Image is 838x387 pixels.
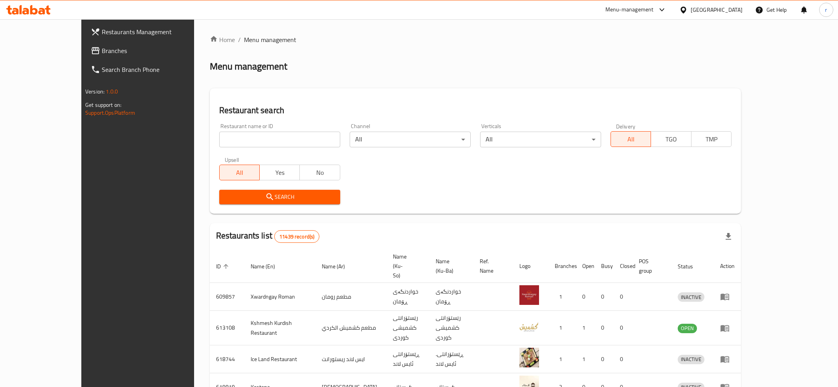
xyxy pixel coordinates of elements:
[605,5,654,15] div: Menu-management
[678,262,703,271] span: Status
[244,35,296,44] span: Menu management
[85,108,135,118] a: Support.OpsPlatform
[315,283,387,311] td: مطعم رومان
[714,249,741,283] th: Action
[595,345,614,373] td: 0
[102,46,215,55] span: Branches
[315,311,387,345] td: مطعم كشميش الكردي
[84,60,221,79] a: Search Branch Phone
[720,323,735,333] div: Menu
[210,311,244,345] td: 613108
[614,283,633,311] td: 0
[102,27,215,37] span: Restaurants Management
[480,132,601,147] div: All
[611,131,651,147] button: All
[519,285,539,305] img: Xwardngay Roman
[322,262,355,271] span: Name (Ar)
[219,132,340,147] input: Search for restaurant name or ID..
[244,283,315,311] td: Xwardngay Roman
[259,165,300,180] button: Yes
[480,257,504,275] span: Ref. Name
[595,249,614,283] th: Busy
[576,283,595,311] td: 0
[238,35,241,44] li: /
[225,157,239,162] label: Upsell
[210,345,244,373] td: 618744
[719,227,738,246] div: Export file
[654,134,688,145] span: TGO
[219,165,260,180] button: All
[251,262,285,271] span: Name (En)
[576,345,595,373] td: 1
[678,292,704,302] div: INACTIVE
[576,311,595,345] td: 1
[678,324,697,333] span: OPEN
[513,249,548,283] th: Logo
[85,86,105,97] span: Version:
[720,292,735,301] div: Menu
[315,345,387,373] td: ايس لاند ريستورانت
[548,345,576,373] td: 1
[210,35,741,44] nav: breadcrumb
[244,345,315,373] td: Ice Land Restaurant
[436,257,464,275] span: Name (Ku-Ba)
[210,35,235,44] a: Home
[595,283,614,311] td: 0
[263,167,297,178] span: Yes
[106,86,118,97] span: 1.0.0
[616,123,636,129] label: Delivery
[519,317,539,336] img: Kshmesh Kurdish Restaurant
[614,345,633,373] td: 0
[548,311,576,345] td: 1
[223,167,257,178] span: All
[825,6,827,14] span: r
[429,311,473,345] td: رێستۆرانتی کشمیشى كوردى
[350,132,471,147] div: All
[244,311,315,345] td: Kshmesh Kurdish Restaurant
[720,354,735,364] div: Menu
[614,249,633,283] th: Closed
[84,22,221,41] a: Restaurants Management
[219,190,340,204] button: Search
[548,249,576,283] th: Branches
[210,283,244,311] td: 609857
[639,257,662,275] span: POS group
[85,100,121,110] span: Get support on:
[678,355,704,364] span: INACTIVE
[576,249,595,283] th: Open
[614,134,648,145] span: All
[519,348,539,367] img: Ice Land Restaurant
[84,41,221,60] a: Branches
[695,134,728,145] span: TMP
[216,230,320,243] h2: Restaurants list
[303,167,337,178] span: No
[387,283,429,311] td: خواردنگەی ڕۆمان
[595,311,614,345] td: 0
[548,283,576,311] td: 1
[210,60,287,73] h2: Menu management
[102,65,215,74] span: Search Branch Phone
[429,283,473,311] td: خواردنگەی ڕۆمان
[651,131,691,147] button: TGO
[393,252,420,280] span: Name (Ku-So)
[429,345,473,373] td: .ڕێستۆرانتی ئایس لاند
[226,192,334,202] span: Search
[219,105,732,116] h2: Restaurant search
[387,311,429,345] td: رێستۆرانتی کشمیشى كوردى
[387,345,429,373] td: ڕێستۆرانتی ئایس لاند
[678,293,704,302] span: INACTIVE
[614,311,633,345] td: 0
[216,262,231,271] span: ID
[274,230,319,243] div: Total records count
[275,233,319,240] span: 11439 record(s)
[691,6,743,14] div: [GEOGRAPHIC_DATA]
[299,165,340,180] button: No
[691,131,732,147] button: TMP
